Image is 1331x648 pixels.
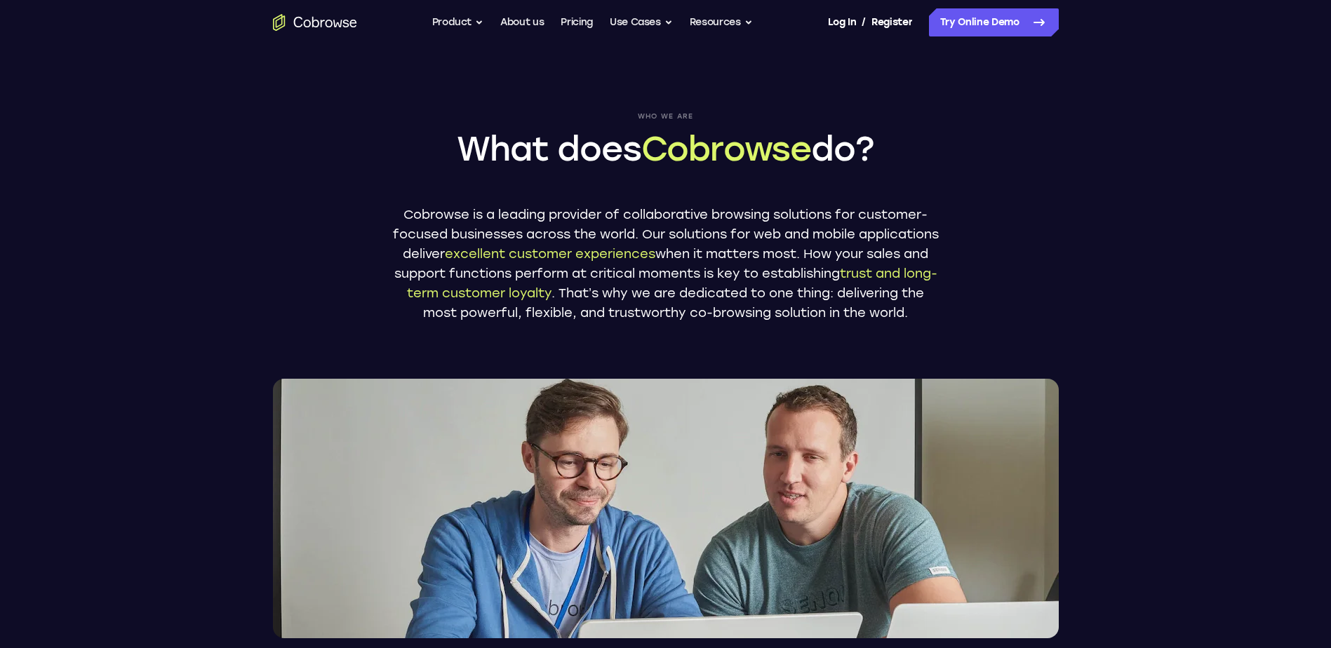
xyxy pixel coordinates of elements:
[273,379,1059,638] img: Two Cobrowse software developers, João and Ross, working on their computers
[871,8,912,36] a: Register
[432,8,484,36] button: Product
[500,8,544,36] a: About us
[561,8,593,36] a: Pricing
[392,112,939,121] span: Who we are
[445,246,655,262] span: excellent customer experiences
[828,8,856,36] a: Log In
[392,205,939,323] p: Cobrowse is a leading provider of collaborative browsing solutions for customer-focused businesse...
[273,14,357,31] a: Go to the home page
[862,14,866,31] span: /
[610,8,673,36] button: Use Cases
[641,128,811,169] span: Cobrowse
[929,8,1059,36] a: Try Online Demo
[392,126,939,171] h1: What does do?
[690,8,753,36] button: Resources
